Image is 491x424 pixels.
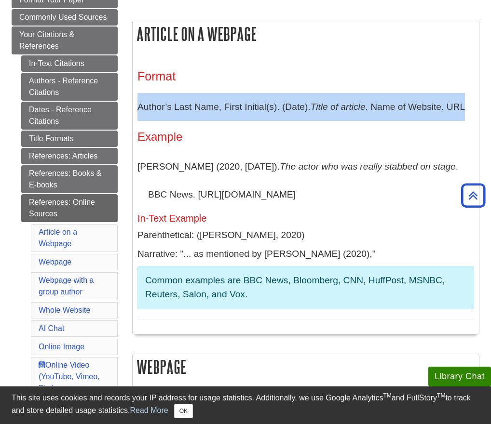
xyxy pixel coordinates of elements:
[137,153,474,208] p: [PERSON_NAME] (2020, [DATE]). . BBC News. [URL][DOMAIN_NAME]
[21,102,118,130] a: Dates - Reference Citations
[458,189,489,202] a: Back to Top
[39,306,90,314] a: Whole Website
[21,73,118,101] a: Authors - Reference Citations
[437,392,445,399] sup: TM
[137,69,474,83] h3: Format
[39,324,64,332] a: AI Chat
[137,228,474,242] p: Parenthetical: ([PERSON_NAME], 2020)
[21,55,118,72] a: In-Text Citations
[39,361,100,392] a: Online Video (YouTube, Vimeo, Etc.)
[12,9,118,26] a: Commonly Used Sources
[130,406,168,414] a: Read More
[12,26,118,54] a: Your Citations & References
[39,228,77,248] a: Article on a Webpage
[21,131,118,147] a: Title Formats
[39,276,94,296] a: Webpage with a group author
[21,148,118,164] a: References: Articles
[137,93,474,121] p: Author’s Last Name, First Initial(s). (Date). . Name of Website. URL
[174,404,193,418] button: Close
[280,161,456,172] i: The actor who was really stabbed on stage
[21,165,118,193] a: References: Books & E-books
[39,258,71,266] a: Webpage
[428,367,491,386] button: Library Chat
[39,343,84,351] a: Online Image
[21,194,118,222] a: References: Online Sources
[311,102,366,112] i: Title of article
[137,213,474,224] h5: In-Text Example
[137,131,474,143] h4: Example
[137,247,474,261] p: Narrative: "... as mentioned by [PERSON_NAME] (2020),"
[12,392,479,418] div: This site uses cookies and records your IP address for usage statistics. Additionally, we use Goo...
[19,13,107,21] span: Commonly Used Sources
[133,354,479,380] h2: Webpage
[19,30,74,50] span: Your Citations & References
[383,392,391,399] sup: TM
[145,274,466,302] p: Common examples are BBC News, Bloomberg, CNN, HuffPost, MSNBC, Reuters, Salon, and Vox.
[133,21,479,47] h2: Article on a Webpage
